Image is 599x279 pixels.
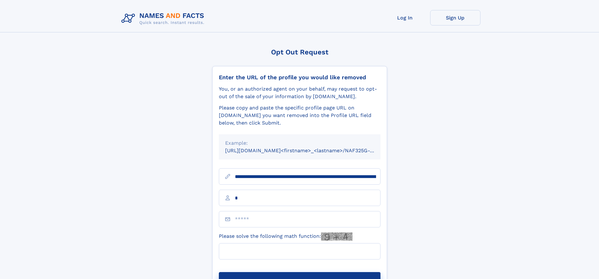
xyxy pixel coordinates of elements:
[219,74,380,81] div: Enter the URL of the profile you would like removed
[380,10,430,25] a: Log In
[219,232,352,241] label: Please solve the following math function:
[225,148,392,153] small: [URL][DOMAIN_NAME]<firstname>_<lastname>/NAF325G-xxxxxxxx
[225,139,374,147] div: Example:
[119,10,209,27] img: Logo Names and Facts
[430,10,480,25] a: Sign Up
[219,104,380,127] div: Please copy and paste the specific profile page URL on [DOMAIN_NAME] you want removed into the Pr...
[219,85,380,100] div: You, or an authorized agent on your behalf, may request to opt-out of the sale of your informatio...
[212,48,387,56] div: Opt Out Request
